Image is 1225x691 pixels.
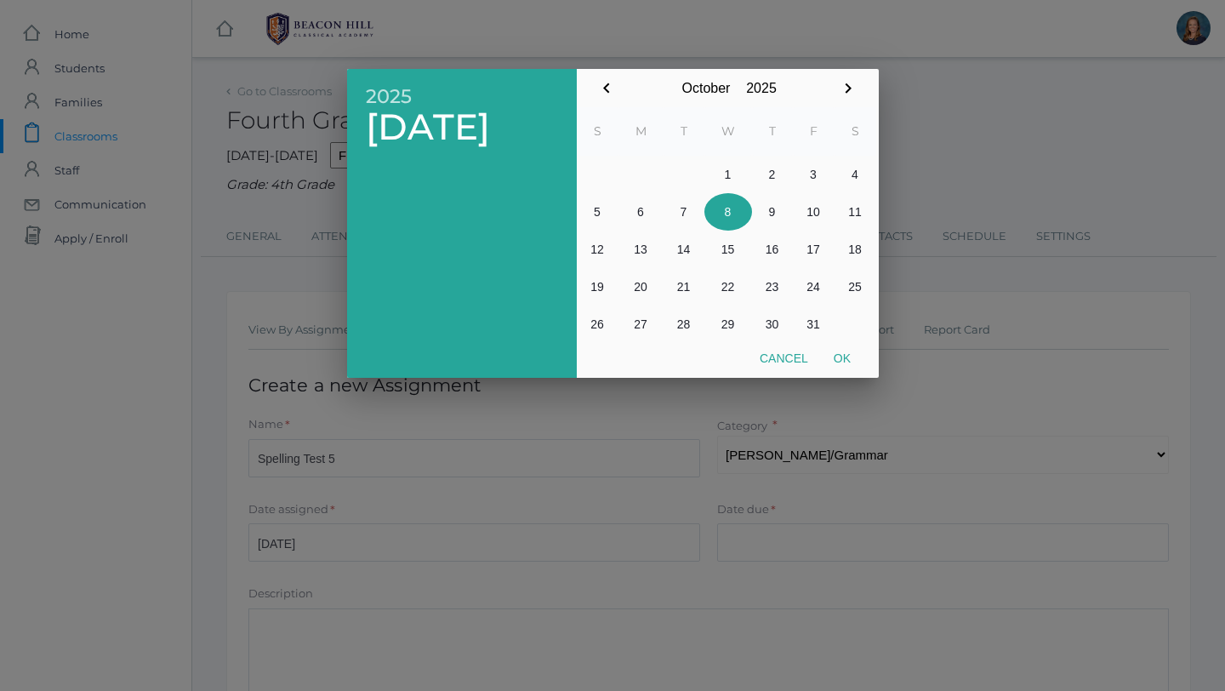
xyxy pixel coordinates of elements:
button: 6 [618,193,664,231]
button: 2 [752,156,793,193]
button: 10 [793,193,835,231]
button: 8 [704,193,752,231]
button: 21 [664,268,704,306]
button: 31 [793,306,835,343]
button: 7 [664,193,704,231]
button: 12 [577,231,618,268]
button: 23 [752,268,793,306]
button: 19 [577,268,618,306]
abbr: Saturday [852,123,859,139]
button: 28 [664,306,704,343]
button: 16 [752,231,793,268]
button: 24 [793,268,835,306]
button: 9 [752,193,793,231]
abbr: Wednesday [721,123,735,139]
button: 25 [835,268,876,306]
abbr: Sunday [594,123,601,139]
button: 11 [835,193,876,231]
button: 13 [618,231,664,268]
button: 5 [577,193,618,231]
button: 15 [704,231,752,268]
abbr: Monday [635,123,647,139]
abbr: Tuesday [681,123,687,139]
abbr: Thursday [769,123,776,139]
button: 17 [793,231,835,268]
button: 4 [835,156,876,193]
button: Ok [821,343,863,374]
button: 3 [793,156,835,193]
button: 26 [577,306,618,343]
button: Cancel [747,343,821,374]
span: 2025 [366,86,558,107]
button: 22 [704,268,752,306]
button: 14 [664,231,704,268]
span: [DATE] [366,107,558,147]
button: 29 [704,306,752,343]
button: 30 [752,306,793,343]
button: 18 [835,231,876,268]
abbr: Friday [810,123,818,139]
button: 20 [618,268,664,306]
button: 1 [704,156,752,193]
button: 27 [618,306,664,343]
